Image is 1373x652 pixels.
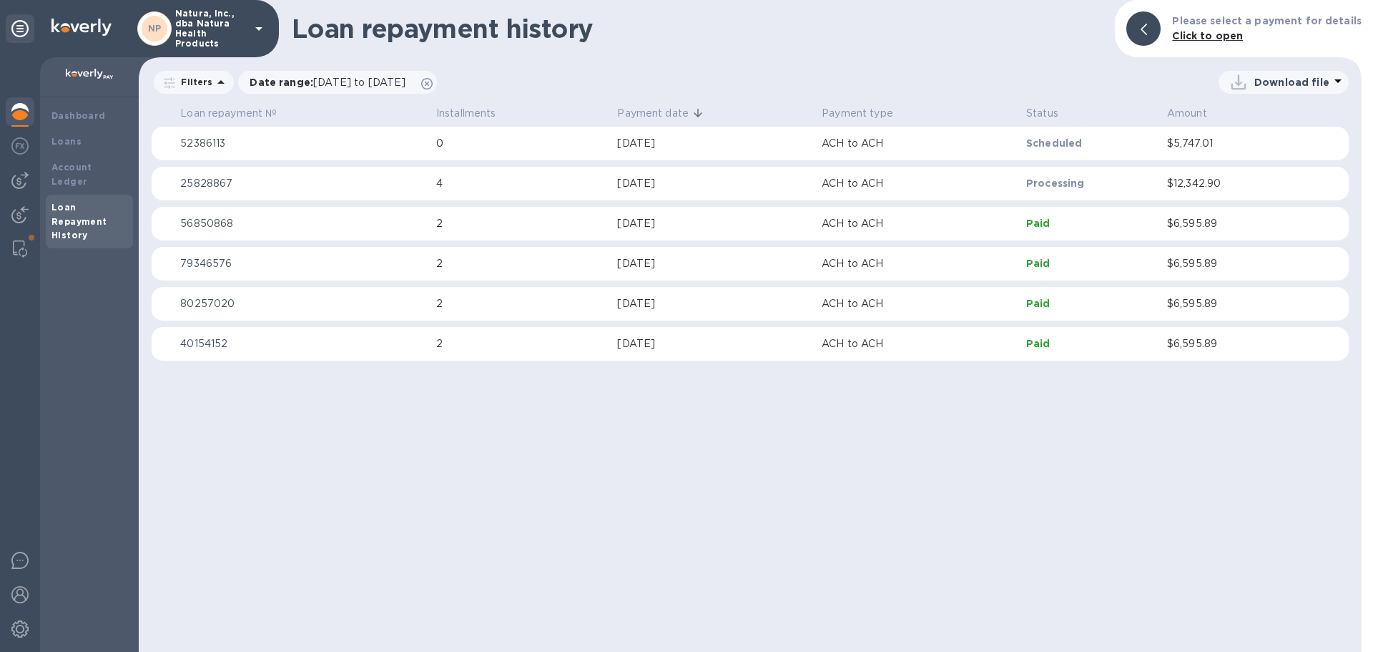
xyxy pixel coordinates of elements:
[1167,216,1296,231] p: $6,595.89
[313,77,405,88] span: [DATE] to [DATE]
[250,75,413,89] p: Date range :
[292,14,1103,44] h1: Loan repayment history
[822,216,1015,231] p: ACH to ACH
[436,176,606,191] p: 4
[238,71,436,94] div: Date range:[DATE] to [DATE]
[436,216,606,231] p: 2
[617,106,689,121] p: Payment date
[822,336,1015,351] p: ACH to ACH
[822,106,912,121] span: Payment type
[1167,106,1207,121] p: Amount
[1167,336,1296,351] p: $6,595.89
[180,176,425,191] p: 25828867
[180,136,425,151] p: 52386113
[822,296,1015,311] p: ACH to ACH
[617,336,810,351] div: [DATE]
[51,19,112,36] img: Logo
[1172,30,1243,42] b: Click to open
[1026,256,1156,271] p: Paid
[1026,296,1156,311] p: Paid
[822,256,1015,271] p: ACH to ACH
[1172,15,1362,26] b: Please select a payment for details
[175,9,247,49] p: Natura, Inc., dba Natura Health Products
[180,256,425,271] p: 79346576
[1026,106,1077,121] span: Status
[617,216,810,231] div: [DATE]
[822,106,893,121] p: Payment type
[436,136,606,151] p: 0
[617,176,810,191] div: [DATE]
[51,202,107,241] b: Loan Repayment History
[180,106,295,121] span: Loan repayment №
[51,136,82,147] b: Loans
[1167,256,1296,271] p: $6,595.89
[436,296,606,311] p: 2
[1026,106,1058,121] p: Status
[822,136,1015,151] p: ACH to ACH
[11,137,29,155] img: Foreign exchange
[436,106,496,121] p: Installments
[148,23,162,34] b: NP
[617,296,810,311] div: [DATE]
[180,336,425,351] p: 40154152
[51,162,92,187] b: Account Ledger
[1026,336,1156,351] p: Paid
[180,106,277,121] p: Loan repayment №
[822,176,1015,191] p: ACH to ACH
[51,110,106,121] b: Dashboard
[436,336,606,351] p: 2
[617,256,810,271] div: [DATE]
[1167,176,1296,191] p: $12,342.90
[180,216,425,231] p: 56850868
[436,106,515,121] span: Installments
[180,296,425,311] p: 80257020
[1254,75,1329,89] p: Download file
[6,14,34,43] div: Unpin categories
[617,106,707,121] span: Payment date
[436,256,606,271] p: 2
[175,76,212,88] p: Filters
[1167,296,1296,311] p: $6,595.89
[1026,176,1156,190] p: Processing
[1167,136,1296,151] p: $5,747.01
[1167,106,1226,121] span: Amount
[1026,136,1156,150] p: Scheduled
[617,136,810,151] div: [DATE]
[1026,216,1156,230] p: Paid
